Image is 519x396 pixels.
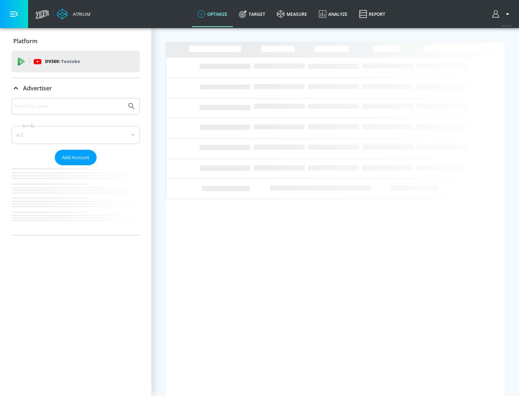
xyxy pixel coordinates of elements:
[57,9,90,19] a: Atrium
[12,98,140,235] div: Advertiser
[192,1,233,27] a: optimize
[313,1,353,27] a: Analyze
[233,1,271,27] a: Target
[45,58,80,66] p: DV360:
[502,24,512,28] span: v 4.25.4
[62,153,89,162] span: Add Account
[12,31,140,51] div: Platform
[70,11,90,17] div: Atrium
[12,78,140,98] div: Advertiser
[271,1,313,27] a: measure
[12,51,140,72] div: DV360: Youtube
[21,123,36,128] label: Sort By
[55,150,97,165] button: Add Account
[23,84,52,92] p: Advertiser
[12,126,140,144] div: A-Z
[353,1,391,27] a: Report
[12,165,140,235] nav: list of Advertiser
[13,37,37,45] p: Platform
[14,102,124,111] input: Search by name
[61,58,80,65] p: Youtube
